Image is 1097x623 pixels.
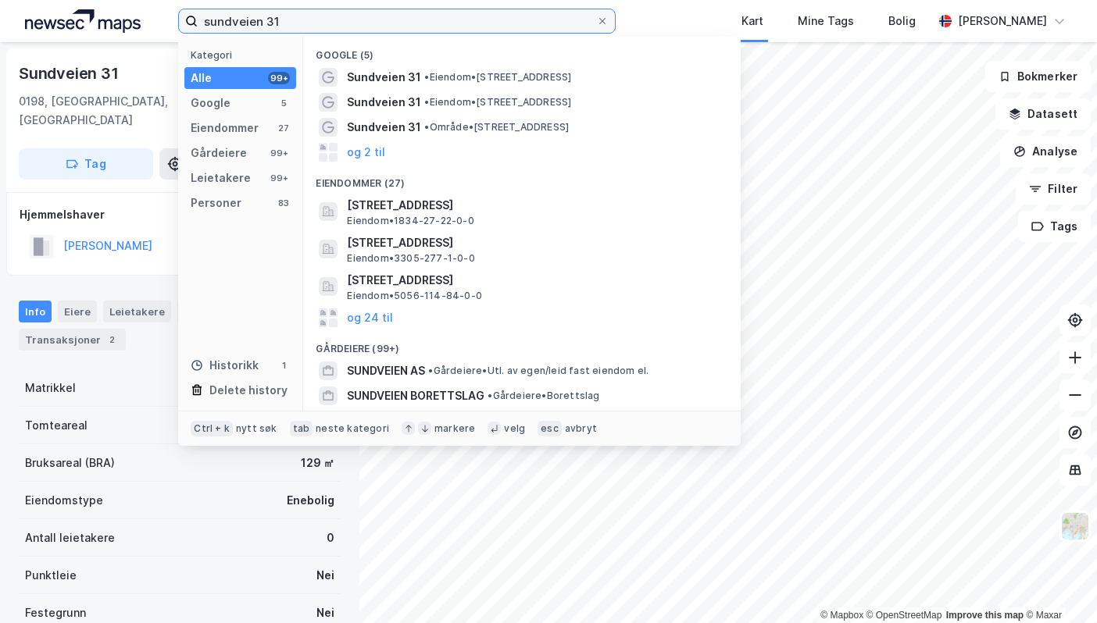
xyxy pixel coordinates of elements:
div: Tomteareal [25,416,88,435]
div: Punktleie [25,566,77,585]
div: Personer [191,194,241,212]
div: velg [504,422,525,435]
span: Område • [STREET_ADDRESS] [424,121,569,133]
span: • [424,71,429,83]
div: avbryt [565,422,597,435]
div: Eiendommer [191,119,259,137]
button: Filter [1016,173,1091,205]
img: Z [1060,511,1090,541]
div: 27 [277,122,290,134]
div: 99+ [268,172,290,184]
span: [STREET_ADDRESS] [347,196,722,215]
div: Kategori [191,49,296,61]
div: 129 ㎡ [301,454,334,472]
div: Bruksareal (BRA) [25,454,115,472]
div: Antall leietakere [25,529,115,547]
div: Eiere [58,301,97,322]
div: 5 [277,97,290,109]
span: Eiendom • [STREET_ADDRESS] [424,71,571,84]
div: nytt søk [236,422,277,435]
iframe: Chat Widget [1019,548,1097,623]
div: Sundveien 31 [19,61,122,86]
div: Eiendommer (27) [303,165,741,193]
div: Eiendomstype [25,491,103,510]
span: • [488,390,492,401]
div: Delete history [209,381,288,400]
a: OpenStreetMap [867,610,942,621]
div: Ctrl + k [191,421,233,436]
div: Nei [316,603,334,622]
span: [STREET_ADDRESS] [347,271,722,290]
span: • [428,365,433,376]
span: • [424,121,429,133]
div: Hjemmelshaver [20,205,340,224]
span: Sundveien 31 [347,118,421,137]
div: Alle [191,69,212,87]
span: Eiendom • [STREET_ADDRESS] [424,96,571,109]
span: Eiendom • 5056-114-84-0-0 [347,290,482,302]
button: og 24 til [347,308,393,327]
div: Festegrunn [25,603,86,622]
a: Mapbox [820,610,863,621]
a: Improve this map [946,610,1024,621]
span: Gårdeiere • Borettslag [488,390,599,402]
span: [STREET_ADDRESS] [347,233,722,252]
div: Kontrollprogram for chat [1019,548,1097,623]
div: Historikk [191,356,259,375]
button: Tags [1018,211,1091,242]
div: Kart [741,12,763,30]
input: Søk på adresse, matrikkel, gårdeiere, leietakere eller personer [198,9,596,33]
button: Tag [19,148,153,180]
span: SUNDVEIEN AS [347,361,425,380]
span: • [424,96,429,108]
div: Matrikkel [25,379,76,397]
div: [PERSON_NAME] [958,12,1047,30]
div: Google (5) [303,37,741,65]
div: 0 [327,529,334,547]
div: tab [290,421,313,436]
div: Datasett [177,301,236,322]
button: Datasett [995,98,1091,130]
div: 1 [277,359,290,372]
div: esc [538,421,562,436]
div: Transaksjoner [19,329,126,351]
span: Gårdeiere • Utl. av egen/leid fast eiendom el. [428,365,649,377]
button: Bokmerker [985,61,1091,92]
div: 99+ [268,72,290,84]
div: Gårdeiere (99+) [303,330,741,358]
div: Enebolig [287,491,334,510]
button: Analyse [1000,136,1091,167]
div: 83 [277,197,290,209]
div: Gårdeiere [191,144,247,162]
div: Leietakere [103,301,171,322]
div: Leietakere [191,169,251,187]
div: 99+ [268,147,290,159]
span: Eiendom • 3305-277-1-0-0 [347,252,474,265]
div: Google [191,94,230,112]
img: logo.a4113a55bc3d86da70a041830d287a7e.svg [25,9,141,33]
div: Info [19,301,52,322]
span: Sundveien 31 [347,68,421,87]
span: Eiendom • 1834-27-22-0-0 [347,215,473,227]
div: Nei [316,566,334,585]
span: Sundveien 31 [347,93,421,112]
div: 2 [104,332,120,347]
div: 0198, [GEOGRAPHIC_DATA], [GEOGRAPHIC_DATA] [19,92,219,130]
div: Mine Tags [798,12,854,30]
button: og 2 til [347,143,385,162]
span: SUNDVEIEN BORETTSLAG [347,386,484,405]
div: neste kategori [316,422,389,435]
div: markere [434,422,475,435]
div: Bolig [888,12,916,30]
